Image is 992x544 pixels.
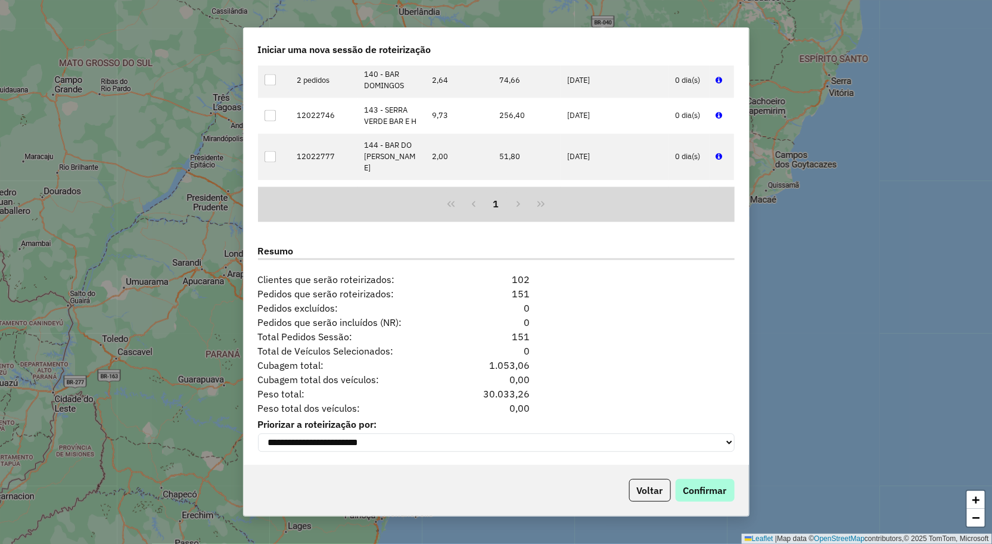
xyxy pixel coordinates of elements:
div: 1.053,06 [455,358,537,372]
span: Pedidos que serão roteirizados: [251,287,455,301]
div: 0 [455,344,537,358]
td: 0 dia(s) [669,63,710,98]
span: + [972,492,980,507]
td: 2,00 [425,133,493,181]
span: Iniciar uma nova sessão de roteirização [258,42,431,57]
td: 140 - BAR DOMINGOS [358,63,426,98]
span: Peso total dos veículos: [251,401,455,415]
span: | [775,534,777,543]
div: 0,00 [455,401,537,415]
span: Pedidos que serão incluídos (NR): [251,315,455,329]
td: 143 - SERRA VERDE BAR E H [358,98,426,133]
button: Confirmar [676,479,735,502]
td: [DATE] [561,180,669,215]
div: 102 [455,272,537,287]
td: 149 - BAR DA DOMINGAS [358,180,426,215]
td: 74,66 [493,63,561,98]
td: 12022746 [290,98,358,133]
td: [DATE] [561,133,669,181]
label: Priorizar a roteirização por: [258,417,735,431]
td: 9,73 [425,98,493,133]
span: Cubagem total: [251,358,455,372]
div: 0 [455,301,537,315]
span: Peso total: [251,387,455,401]
td: 2 pedidos [290,63,358,98]
td: 92,57 [493,180,561,215]
a: Zoom out [967,509,985,527]
button: Voltar [629,479,671,502]
div: 30.033,26 [455,387,537,401]
span: Total de Veículos Selecionados: [251,344,455,358]
div: 151 [455,329,537,344]
div: Map data © contributors,© 2025 TomTom, Microsoft [742,534,992,544]
td: 12022740 [290,180,358,215]
span: − [972,510,980,525]
a: Zoom in [967,491,985,509]
td: 2,64 [425,63,493,98]
td: 0 dia(s) [669,98,710,133]
td: 144 - BAR DO [PERSON_NAME] [358,133,426,181]
div: 0 [455,315,537,329]
td: 0 dia(s) [669,180,710,215]
div: 151 [455,287,537,301]
label: Resumo [258,244,735,260]
a: Leaflet [745,534,773,543]
a: OpenStreetMap [814,534,865,543]
td: 0 dia(s) [669,133,710,181]
button: 1 [485,192,508,215]
td: [DATE] [561,98,669,133]
td: 3,40 [425,180,493,215]
span: Clientes que serão roteirizados: [251,272,455,287]
span: Total Pedidos Sessão: [251,329,455,344]
div: 0,00 [455,372,537,387]
td: 12022777 [290,133,358,181]
td: [DATE] [561,63,669,98]
td: 256,40 [493,98,561,133]
td: 51,80 [493,133,561,181]
span: Cubagem total dos veículos: [251,372,455,387]
span: Pedidos excluídos: [251,301,455,315]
